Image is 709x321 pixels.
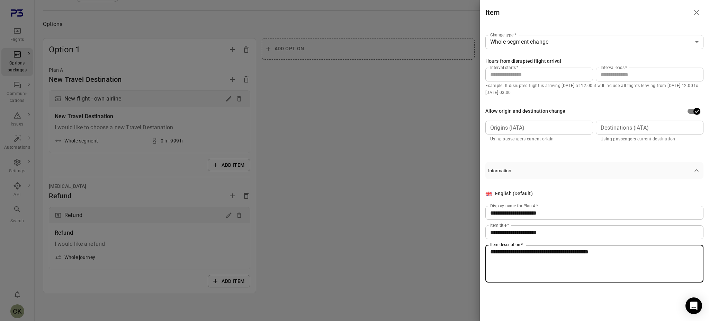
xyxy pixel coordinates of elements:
[490,136,588,143] p: Using passengers current origin
[690,6,703,19] button: Close drawer
[485,107,566,115] div: Allow origin and destination change
[490,242,523,248] label: Item description
[488,168,692,173] span: Information
[495,190,533,198] div: English (Default)
[601,136,699,143] p: Using passengers current destination
[685,297,702,314] div: Open Intercom Messenger
[490,222,509,228] label: Item title
[485,83,703,96] p: Example: If disrupted flight is arriving [DATE] at 12:00 it will include all flights leaving from...
[601,64,627,70] label: Interval ends
[485,162,703,179] button: Information
[490,32,516,38] label: Change type
[490,64,518,70] label: Interval starts
[490,38,692,46] div: Whole segment change
[485,7,500,18] h1: Item
[485,58,562,65] div: Hours from disrupted flight arrival
[490,203,538,209] label: Display name for Plan A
